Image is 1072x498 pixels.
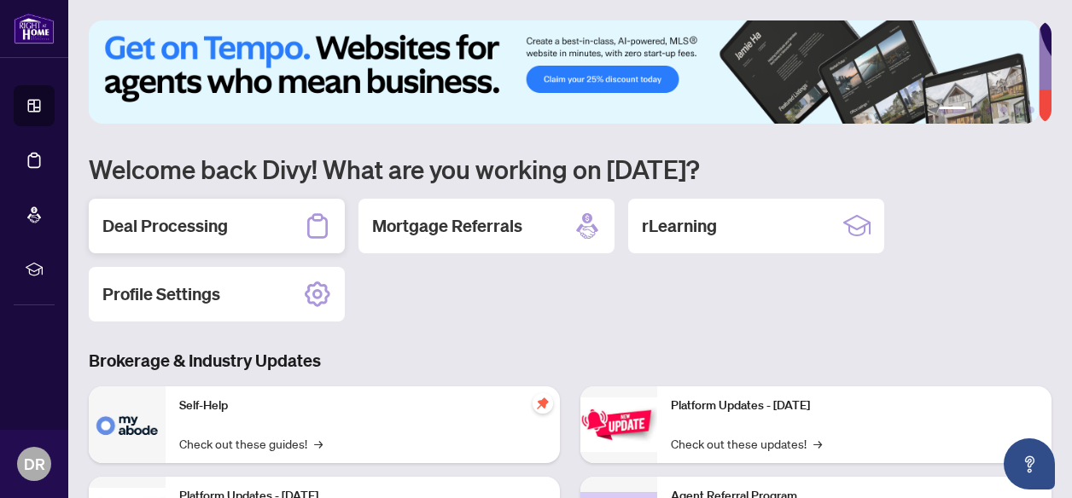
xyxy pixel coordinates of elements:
[1000,107,1007,113] button: 4
[1028,107,1034,113] button: 6
[14,13,55,44] img: logo
[314,434,323,453] span: →
[89,20,1039,124] img: Slide 0
[671,434,822,453] a: Check out these updates!→
[813,434,822,453] span: →
[89,386,166,463] img: Self-Help
[642,214,717,238] h2: rLearning
[580,397,657,451] img: Platform Updates - June 23, 2025
[102,214,228,238] h2: Deal Processing
[102,282,220,306] h2: Profile Settings
[1014,107,1021,113] button: 5
[89,153,1052,185] h1: Welcome back Divy! What are you working on [DATE]?
[179,397,546,415] p: Self-Help
[987,107,993,113] button: 3
[372,214,522,238] h2: Mortgage Referrals
[24,452,45,476] span: DR
[973,107,980,113] button: 2
[179,434,323,453] a: Check out these guides!→
[89,349,1052,373] h3: Brokerage & Industry Updates
[671,397,1038,415] p: Platform Updates - [DATE]
[939,107,966,113] button: 1
[533,393,553,414] span: pushpin
[1004,438,1055,489] button: Open asap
